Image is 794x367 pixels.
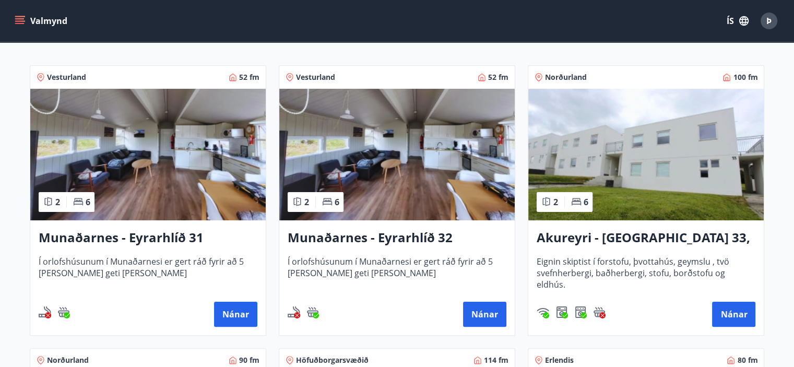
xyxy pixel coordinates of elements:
[335,196,339,208] span: 6
[296,72,335,82] span: Vesturland
[555,306,568,318] img: Dl16BY4EX9PAW649lg1C3oBuIaAsR6QVDQBO2cTm.svg
[239,72,259,82] span: 52 fm
[545,72,587,82] span: Norðurland
[86,196,90,208] span: 6
[488,72,508,82] span: 52 fm
[288,306,300,318] div: Reykingar / Vape
[279,89,515,220] img: Paella dish
[555,306,568,318] div: Þvottavél
[712,302,755,327] button: Nánar
[304,196,309,208] span: 2
[57,306,70,318] img: h89QDIuHlAdpqTriuIvuEWkTH976fOgBEOOeu1mi.svg
[296,355,369,365] span: Höfuðborgarsvæðið
[306,306,319,318] div: Heitur pottur
[484,355,508,365] span: 114 fm
[756,8,781,33] button: Þ
[766,15,772,27] span: Þ
[737,355,757,365] span: 80 fm
[553,196,558,208] span: 2
[574,306,587,318] img: hddCLTAnxqFUMr1fxmbGG8zWilo2syolR0f9UjPn.svg
[593,306,606,318] img: h89QDIuHlAdpqTriuIvuEWkTH976fOgBEOOeu1mi.svg
[528,89,764,220] img: Paella dish
[545,355,574,365] span: Erlendis
[288,256,506,290] span: Í orlofshúsunum í Munaðarnesi er gert ráð fyrir að 5 [PERSON_NAME] geti [PERSON_NAME]
[733,72,757,82] span: 100 fm
[463,302,506,327] button: Nánar
[574,306,587,318] div: Þurrkari
[214,302,257,327] button: Nánar
[537,306,549,318] img: HJRyFFsYp6qjeUYhR4dAD8CaCEsnIFYZ05miwXoh.svg
[288,306,300,318] img: QNIUl6Cv9L9rHgMXwuzGLuiJOj7RKqxk9mBFPqjq.svg
[30,89,266,220] img: Paella dish
[39,306,51,318] img: QNIUl6Cv9L9rHgMXwuzGLuiJOj7RKqxk9mBFPqjq.svg
[39,306,51,318] div: Reykingar / Vape
[55,196,60,208] span: 2
[537,306,549,318] div: Þráðlaust net
[239,355,259,365] span: 90 fm
[306,306,319,318] img: h89QDIuHlAdpqTriuIvuEWkTH976fOgBEOOeu1mi.svg
[39,229,257,247] h3: Munaðarnes - Eyrarhlíð 31
[721,11,754,30] button: ÍS
[39,256,257,290] span: Í orlofshúsunum í Munaðarnesi er gert ráð fyrir að 5 [PERSON_NAME] geti [PERSON_NAME]
[593,306,606,318] div: Heitur pottur
[288,229,506,247] h3: Munaðarnes - Eyrarhlíð 32
[47,355,89,365] span: Norðurland
[13,11,72,30] button: menu
[57,306,70,318] div: Heitur pottur
[47,72,86,82] span: Vesturland
[584,196,588,208] span: 6
[537,256,755,290] span: Eignin skiptist í forstofu, þvottahús, geymslu , tvö svefnherbergi, baðherbergi, stofu, borðstofu...
[537,229,755,247] h3: Akureyri - [GEOGRAPHIC_DATA] 33, [PERSON_NAME]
